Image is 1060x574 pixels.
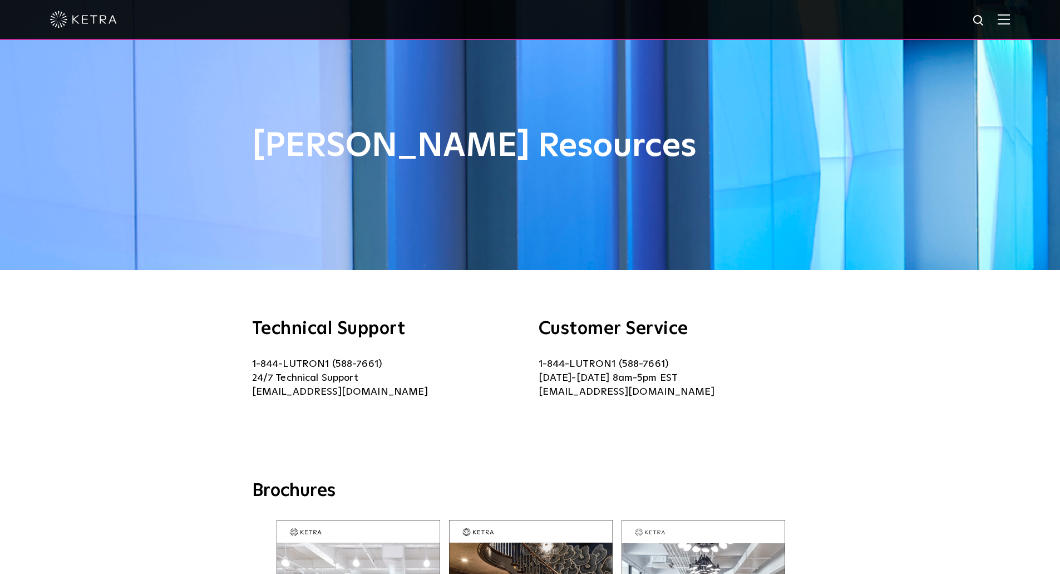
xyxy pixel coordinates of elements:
img: ketra-logo-2019-white [50,11,117,28]
h1: [PERSON_NAME] Resources [252,128,808,165]
p: 1-844-LUTRON1 (588-7661) [DATE]-[DATE] 8am-5pm EST [EMAIL_ADDRESS][DOMAIN_NAME] [539,357,808,399]
h3: Brochures [252,480,808,503]
h3: Technical Support [252,320,522,338]
a: [EMAIL_ADDRESS][DOMAIN_NAME] [252,387,428,397]
img: Hamburger%20Nav.svg [998,14,1010,24]
p: 1-844-LUTRON1 (588-7661) 24/7 Technical Support [252,357,522,399]
h3: Customer Service [539,320,808,338]
img: search icon [972,14,986,28]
